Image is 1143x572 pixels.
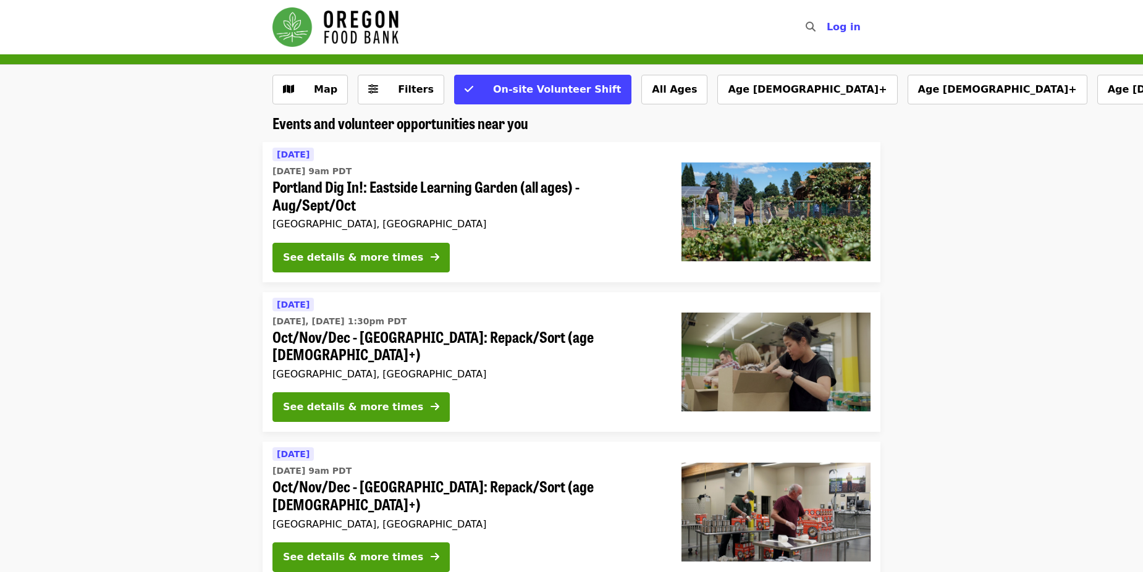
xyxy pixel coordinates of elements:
img: Oct/Nov/Dec - Portland: Repack/Sort (age 8+) organized by Oregon Food Bank [681,313,871,411]
span: Oct/Nov/Dec - [GEOGRAPHIC_DATA]: Repack/Sort (age [DEMOGRAPHIC_DATA]+) [272,477,662,513]
i: arrow-right icon [431,401,439,413]
button: Log in [817,15,871,40]
span: Portland Dig In!: Eastside Learning Garden (all ages) - Aug/Sept/Oct [272,178,662,214]
span: On-site Volunteer Shift [493,83,621,95]
span: [DATE] [277,449,310,459]
i: map icon [283,83,294,95]
i: check icon [465,83,473,95]
div: See details & more times [283,250,423,265]
i: arrow-right icon [431,551,439,563]
button: Age [DEMOGRAPHIC_DATA]+ [717,75,897,104]
time: [DATE] 9am PDT [272,465,352,477]
button: Filters (0 selected) [358,75,444,104]
span: [DATE] [277,300,310,309]
div: See details & more times [283,550,423,565]
a: See details for "Oct/Nov/Dec - Portland: Repack/Sort (age 8+)" [263,292,880,432]
button: See details & more times [272,542,450,572]
div: See details & more times [283,400,423,414]
span: Map [314,83,337,95]
i: arrow-right icon [431,251,439,263]
span: [DATE] [277,149,310,159]
div: [GEOGRAPHIC_DATA], [GEOGRAPHIC_DATA] [272,518,662,530]
i: search icon [806,21,816,33]
button: See details & more times [272,243,450,272]
img: Portland Dig In!: Eastside Learning Garden (all ages) - Aug/Sept/Oct organized by Oregon Food Bank [681,162,871,261]
button: All Ages [641,75,707,104]
input: Search [823,12,833,42]
img: Oct/Nov/Dec - Portland: Repack/Sort (age 16+) organized by Oregon Food Bank [681,463,871,561]
button: Age [DEMOGRAPHIC_DATA]+ [908,75,1087,104]
button: Show map view [272,75,348,104]
span: Filters [398,83,434,95]
a: See details for "Portland Dig In!: Eastside Learning Garden (all ages) - Aug/Sept/Oct" [263,142,880,282]
time: [DATE], [DATE] 1:30pm PDT [272,315,407,328]
div: [GEOGRAPHIC_DATA], [GEOGRAPHIC_DATA] [272,368,662,380]
span: Oct/Nov/Dec - [GEOGRAPHIC_DATA]: Repack/Sort (age [DEMOGRAPHIC_DATA]+) [272,328,662,364]
div: [GEOGRAPHIC_DATA], [GEOGRAPHIC_DATA] [272,218,662,230]
button: On-site Volunteer Shift [454,75,631,104]
span: Log in [827,21,861,33]
span: Events and volunteer opportunities near you [272,112,528,133]
button: See details & more times [272,392,450,422]
time: [DATE] 9am PDT [272,165,352,178]
img: Oregon Food Bank - Home [272,7,399,47]
i: sliders-h icon [368,83,378,95]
